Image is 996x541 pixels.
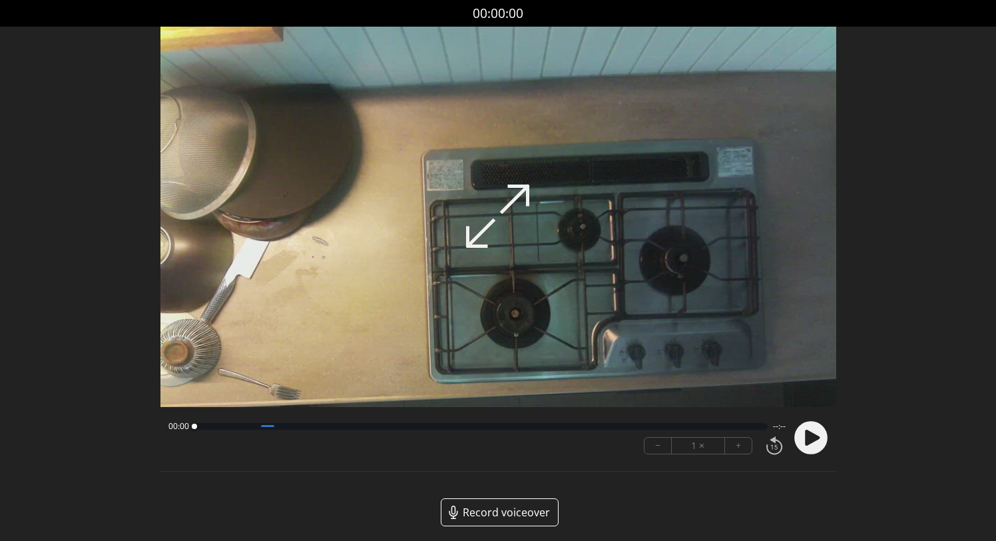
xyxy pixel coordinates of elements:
div: 1 × [672,438,725,454]
span: Record voiceover [463,504,550,520]
a: Record voiceover [441,498,559,526]
button: + [725,438,752,454]
span: 00:00 [168,421,189,432]
a: 00:00:00 [473,4,523,23]
span: --:-- [773,421,786,432]
button: − [644,438,672,454]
